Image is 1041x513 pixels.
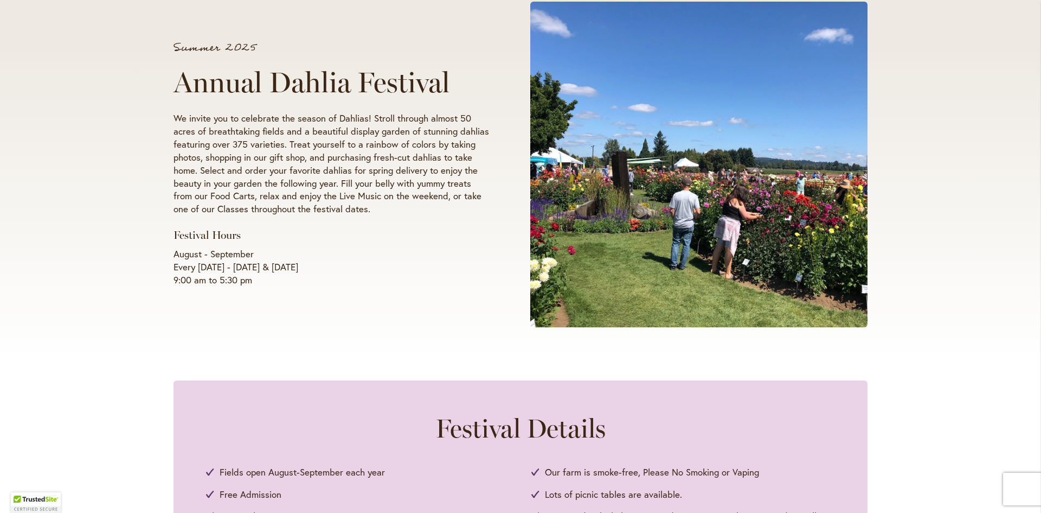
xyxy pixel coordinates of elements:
[220,465,385,479] span: Fields open August-September each year
[206,413,835,444] h2: Festival Details
[173,229,489,242] h3: Festival Hours
[173,248,489,287] p: August - September Every [DATE] - [DATE] & [DATE] 9:00 am to 5:30 pm
[173,42,489,53] p: Summer 2025
[173,112,489,216] p: We invite you to celebrate the season of Dahlias! Stroll through almost 50 acres of breathtaking ...
[173,66,489,99] h1: Annual Dahlia Festival
[545,465,759,479] span: Our farm is smoke-free, Please No Smoking or Vaping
